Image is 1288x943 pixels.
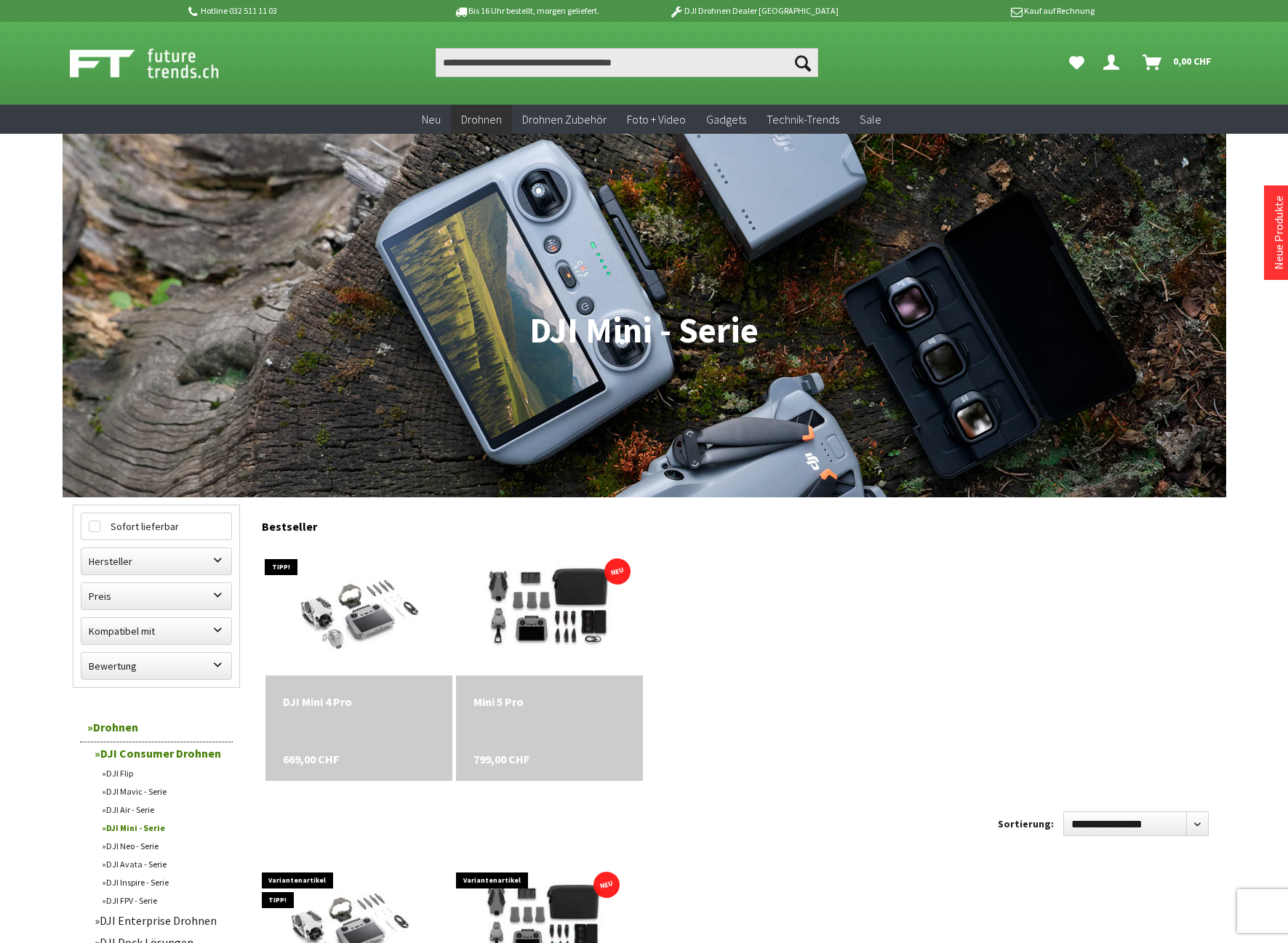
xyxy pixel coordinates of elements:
[95,800,233,819] a: DJI Air - Serie
[412,105,451,135] a: Neu
[473,750,529,768] span: 799,00 CHF
[849,105,892,135] a: Sale
[696,105,756,135] a: Gadgets
[95,782,233,800] a: DJI Mavic - Serie
[461,112,502,127] span: Drohnen
[95,855,233,873] a: DJI Avata - Serie
[95,819,233,837] a: DJI Mini - Serie
[283,693,435,710] a: DJI Mini 4 Pro 669,00 CHF
[456,547,643,672] img: Mini 5 Pro
[1271,196,1286,270] a: Neue Produkte
[87,910,233,931] a: DJI Enterprise Drohnen
[998,812,1054,835] label: Sortierung:
[283,750,339,768] span: 669,00 CHF
[262,505,1216,541] div: Bestseller
[627,112,686,127] span: Foto + Video
[617,105,696,135] a: Foto + Video
[422,112,441,127] span: Neu
[473,693,625,710] div: Mini 5 Pro
[1062,48,1092,77] a: Meine Favoriten
[80,713,233,742] a: Drohnen
[81,513,231,539] label: Sofort lieferbar
[283,693,435,710] div: DJI Mini 4 Pro
[95,764,233,782] a: DJI Flip
[1137,48,1219,77] a: Warenkorb
[95,837,233,855] a: DJI Neo - Serie
[277,545,441,675] img: DJI Mini 4 Pro
[1097,48,1131,77] a: Hi, Günter - Dein Konto
[73,313,1216,349] h1: DJI Mini - Serie
[512,105,617,135] a: Drohnen Zubehör
[81,653,231,679] label: Bewertung
[95,891,233,910] a: DJI FPV - Serie
[860,112,881,127] span: Sale
[436,48,818,77] input: Produkt, Marke, Kategorie, EAN, Artikelnummer…
[70,45,251,81] img: Shop Futuretrends - zur Startseite wechseln
[451,105,512,135] a: Drohnen
[788,48,818,77] button: Suchen
[87,742,233,764] a: DJI Consumer Drohnen
[706,112,746,127] span: Gadgets
[186,2,413,20] p: Hotline 032 511 11 03
[756,105,849,135] a: Technik-Trends
[640,2,867,20] p: DJI Drohnen Dealer [GEOGRAPHIC_DATA]
[81,583,231,609] label: Preis
[81,548,231,574] label: Hersteller
[767,112,839,127] span: Technik-Trends
[413,2,640,20] p: Bis 16 Uhr bestellt, morgen geliefert.
[868,2,1095,20] p: Kauf auf Rechnung
[95,873,233,891] a: DJI Inspire - Serie
[81,618,231,644] label: Kompatibel mit
[1173,49,1212,73] span: 0,00 CHF
[473,693,625,710] a: Mini 5 Pro 799,00 CHF
[522,112,607,127] span: Drohnen Zubehör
